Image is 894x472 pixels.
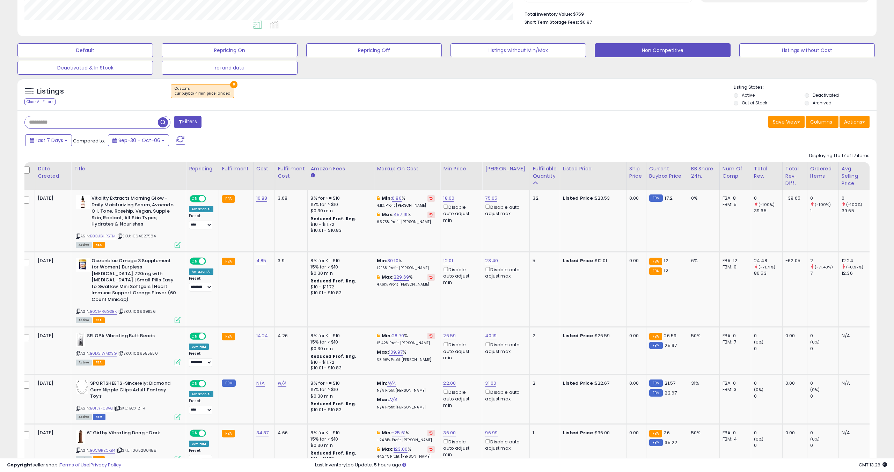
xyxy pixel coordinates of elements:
span: 21.57 [665,380,675,386]
b: Reduced Prof. Rng. [310,353,356,359]
a: N/A [256,380,265,387]
div: Amazon AI [189,391,213,397]
div: Listed Price [563,165,623,172]
div: 15% for > $10 [310,386,368,393]
div: Min Price [443,165,479,172]
a: Privacy Policy [90,462,121,468]
label: Active [742,92,755,98]
div: 15% for > $10 [310,201,368,208]
div: Disable auto adjust min [443,203,477,223]
span: FBA [93,317,105,323]
i: This overrides the store level min markup for this listing [377,196,380,200]
div: FBM: 5 [723,201,746,208]
span: ON [190,196,199,202]
div: % [377,430,435,443]
a: 26.59 [443,332,456,339]
div: 7 [810,270,838,276]
div: 0 [810,346,838,352]
button: Repricing Off [306,43,442,57]
div: 31% [691,380,714,386]
small: FBA [649,258,662,265]
div: Title [74,165,183,172]
span: 25.97 [665,342,677,349]
div: Disable auto adjust max [485,203,524,217]
button: roi and date [162,61,297,75]
div: $23.53 [563,195,621,201]
div: N/A [842,430,865,436]
div: Low. FBM [189,344,209,350]
div: 8% for <= $10 [310,258,368,264]
b: Short Term Storage Fees: [525,19,579,25]
small: (0%) [754,339,764,345]
a: 34.87 [256,429,269,436]
a: 10.88 [256,195,268,202]
div: Ship Price [629,165,643,180]
i: This overrides the store level max markup for this listing [377,212,380,217]
div: FBM: 3 [723,386,746,393]
b: Min: [382,195,392,201]
div: 8% for <= $10 [310,380,368,386]
span: Last 7 Days [36,137,63,144]
div: 2 [810,258,838,264]
p: N/A Profit [PERSON_NAME] [377,405,435,410]
div: 39.65 [754,208,782,214]
div: $10.01 - $10.83 [310,365,368,371]
small: FBA [222,258,235,265]
div: 0 [754,430,782,436]
div: 0.00 [629,258,641,264]
a: 229.69 [394,274,409,281]
p: 47.61% Profit [PERSON_NAME] [377,282,435,287]
div: 4.26 [278,333,302,339]
img: 21llHaYFD+L._SL40_.jpg [76,430,85,444]
span: ON [190,258,199,264]
div: 15% for > $10 [310,436,368,442]
i: Revert to store-level Min Markup [430,197,433,200]
div: 86.53 [754,270,782,276]
div: ASIN: [76,195,181,247]
div: 0.00 [629,380,641,386]
span: | SKU: BOX 2- 4 [114,405,146,411]
div: 50% [691,333,714,339]
div: 0.00 [629,333,641,339]
small: (0%) [754,436,764,442]
a: 4.85 [256,257,266,264]
span: FBM [93,414,105,420]
div: ASIN: [76,430,181,462]
div: FBA: 0 [723,333,746,339]
span: Compared to: [73,138,105,144]
span: Sep-30 - Oct-06 [118,137,160,144]
a: 28.79 [392,332,404,339]
div: 1 [810,208,838,214]
span: ON [190,333,199,339]
div: $10 - $11.72 [310,222,368,228]
div: Disable auto adjust max [485,266,524,279]
div: FBA: 8 [723,195,746,201]
small: FBM [649,194,663,202]
div: $12.01 [563,258,621,264]
p: 12.16% Profit [PERSON_NAME] [377,266,435,271]
small: (0%) [810,387,820,392]
small: FBM [649,379,663,387]
a: B0CJGHP5TM [90,233,116,239]
b: Listed Price: [563,257,595,264]
div: $22.67 [563,380,621,386]
div: Disable auto adjust min [443,266,477,286]
div: [DATE] [38,430,66,436]
div: $0.30 min [310,393,368,399]
div: 0.00 [785,430,802,436]
p: Listing States: [734,84,877,91]
div: 0 [810,430,838,436]
small: (-71.43%) [815,264,833,270]
div: 0 [810,393,838,399]
div: FBM: 0 [723,264,746,270]
span: ON [190,381,199,387]
small: (-100%) [759,202,775,207]
button: Last 7 Days [25,134,72,146]
span: OFF [205,333,216,339]
div: [DATE] [38,380,66,386]
div: 2 [533,333,554,339]
div: ASIN: [76,258,181,323]
div: 0 [754,346,782,352]
label: Out of Stock [742,100,767,106]
span: All listings currently available for purchase on Amazon [76,414,92,420]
